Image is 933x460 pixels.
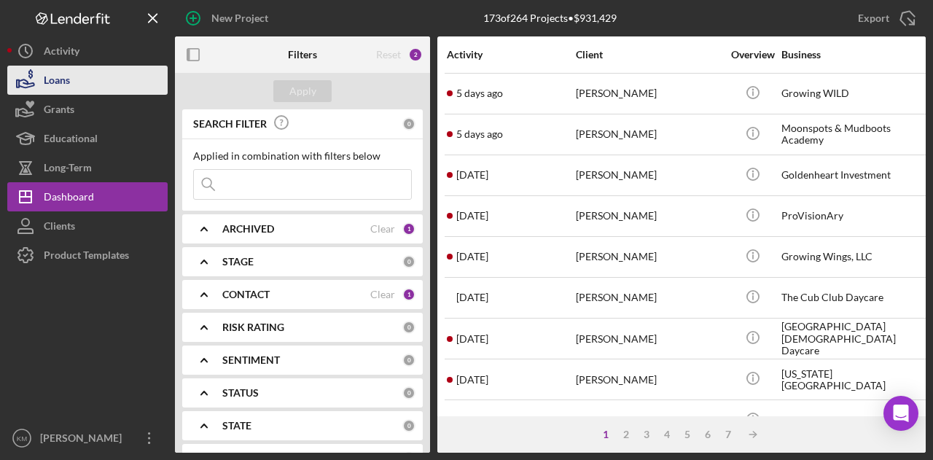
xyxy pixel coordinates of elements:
[456,333,488,345] time: 2025-07-17 04:58
[222,289,270,300] b: CONTACT
[7,124,168,153] button: Educational
[576,49,722,61] div: Client
[273,80,332,102] button: Apply
[402,222,415,235] div: 1
[576,238,722,276] div: [PERSON_NAME]
[576,74,722,113] div: [PERSON_NAME]
[483,12,617,24] div: 173 of 264 Projects • $931,429
[44,36,79,69] div: Activity
[781,238,927,276] div: Growing Wings, LLC
[211,4,268,33] div: New Project
[7,211,168,241] button: Clients
[402,288,415,301] div: 1
[636,429,657,440] div: 3
[781,74,927,113] div: Growing WILD
[781,156,927,195] div: Goldenheart Investment
[222,321,284,333] b: RISK RATING
[616,429,636,440] div: 2
[402,354,415,367] div: 0
[576,319,722,358] div: [PERSON_NAME]
[447,49,574,61] div: Activity
[7,36,168,66] button: Activity
[576,156,722,195] div: [PERSON_NAME]
[781,197,927,235] div: ProVisionAry
[402,321,415,334] div: 0
[781,401,927,440] div: Kny childcare
[456,87,503,99] time: 2025-08-28 20:12
[576,197,722,235] div: [PERSON_NAME]
[843,4,926,33] button: Export
[596,429,616,440] div: 1
[456,169,488,181] time: 2025-08-25 20:33
[7,241,168,270] button: Product Templates
[370,289,395,300] div: Clear
[576,401,722,440] div: [PERSON_NAME]
[781,319,927,358] div: [GEOGRAPHIC_DATA][DEMOGRAPHIC_DATA] Daycare
[781,49,927,61] div: Business
[376,49,401,61] div: Reset
[456,292,488,303] time: 2025-08-19 18:43
[402,117,415,130] div: 0
[36,424,131,456] div: [PERSON_NAME]
[402,255,415,268] div: 0
[698,429,718,440] div: 6
[456,210,488,222] time: 2025-08-22 21:32
[858,4,889,33] div: Export
[781,360,927,399] div: [US_STATE][GEOGRAPHIC_DATA]
[657,429,677,440] div: 4
[44,153,92,186] div: Long-Term
[576,278,722,317] div: [PERSON_NAME]
[44,241,129,273] div: Product Templates
[222,256,254,268] b: STAGE
[725,49,780,61] div: Overview
[17,434,27,443] text: KM
[456,415,488,426] time: 2025-07-17 03:58
[576,360,722,399] div: [PERSON_NAME]
[883,396,918,431] div: Open Intercom Messenger
[44,66,70,98] div: Loans
[222,387,259,399] b: STATUS
[718,429,738,440] div: 7
[7,66,168,95] button: Loans
[456,374,488,386] time: 2025-07-17 04:29
[193,118,267,130] b: SEARCH FILTER
[402,419,415,432] div: 0
[456,128,503,140] time: 2025-08-28 19:55
[781,115,927,154] div: Moonspots & Mudboots Academy
[44,211,75,244] div: Clients
[222,354,280,366] b: SENTIMENT
[370,223,395,235] div: Clear
[456,251,488,262] time: 2025-08-19 19:35
[7,95,168,124] button: Grants
[408,47,423,62] div: 2
[677,429,698,440] div: 5
[288,49,317,61] b: Filters
[222,420,251,432] b: STATE
[7,182,168,211] button: Dashboard
[222,223,274,235] b: ARCHIVED
[289,80,316,102] div: Apply
[175,4,283,33] button: New Project
[781,278,927,317] div: The Cub Club Daycare
[44,95,74,128] div: Grants
[576,115,722,154] div: [PERSON_NAME]
[193,150,412,162] div: Applied in combination with filters below
[44,182,94,215] div: Dashboard
[7,153,168,182] button: Long-Term
[7,424,168,453] button: KM[PERSON_NAME]
[44,124,98,157] div: Educational
[402,386,415,399] div: 0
